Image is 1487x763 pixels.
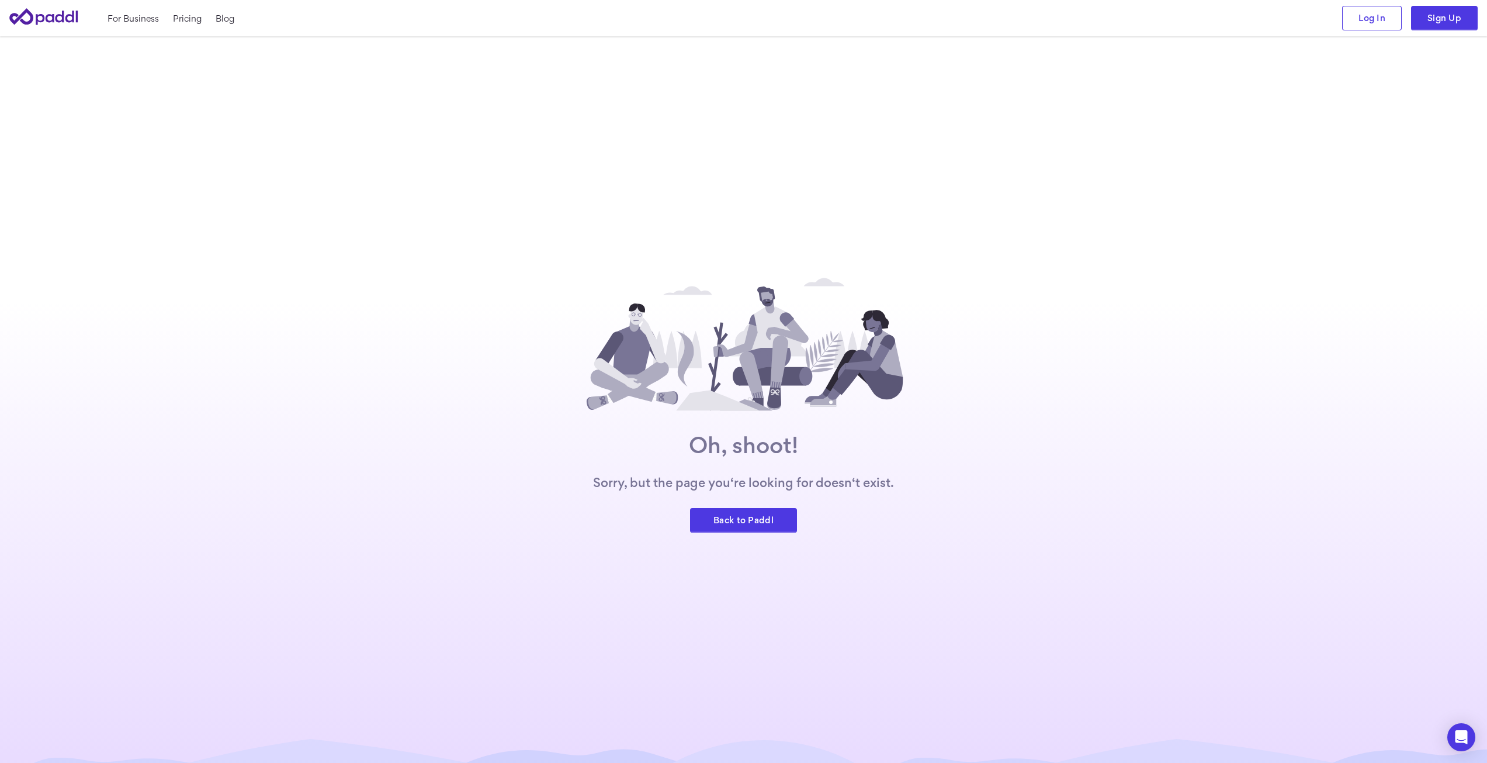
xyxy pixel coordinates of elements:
a: For Business [108,12,159,25]
a: Back to Paddl [690,508,797,533]
a: Log In [1342,6,1402,30]
div: Oh, shoot! [689,433,798,457]
div: Open Intercom Messenger [1447,723,1475,751]
a: Pricing [173,12,202,25]
a: Blog [216,12,234,25]
div: Sorry, but the page you‘re looking for doesn‘t exist. [593,475,894,489]
a: Sign Up [1411,6,1478,30]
